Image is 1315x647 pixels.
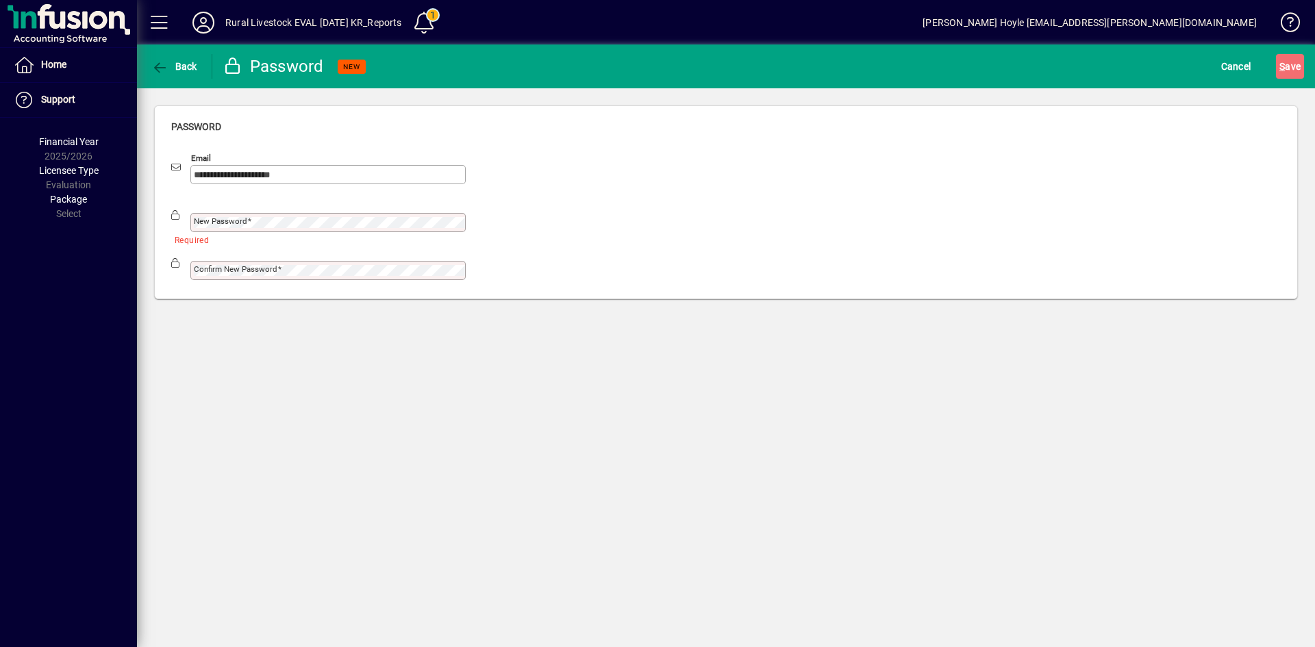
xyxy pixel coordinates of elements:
[1218,54,1255,79] button: Cancel
[181,10,225,35] button: Profile
[194,216,247,226] mat-label: New password
[191,153,211,163] mat-label: Email
[194,264,277,274] mat-label: Confirm new password
[1279,55,1301,77] span: ave
[41,59,66,70] span: Home
[7,48,137,82] a: Home
[41,94,75,105] span: Support
[7,83,137,117] a: Support
[343,62,360,71] span: NEW
[1221,55,1251,77] span: Cancel
[148,54,201,79] button: Back
[923,12,1257,34] div: [PERSON_NAME] Hoyle [EMAIL_ADDRESS][PERSON_NAME][DOMAIN_NAME]
[225,12,402,34] div: Rural Livestock EVAL [DATE] KR_Reports
[39,136,99,147] span: Financial Year
[1276,54,1304,79] button: Save
[137,54,212,79] app-page-header-button: Back
[1270,3,1298,47] a: Knowledge Base
[171,121,221,132] span: Password
[151,61,197,72] span: Back
[50,194,87,205] span: Package
[1279,61,1285,72] span: S
[223,55,324,77] div: Password
[39,165,99,176] span: Licensee Type
[175,232,455,246] mat-error: Required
